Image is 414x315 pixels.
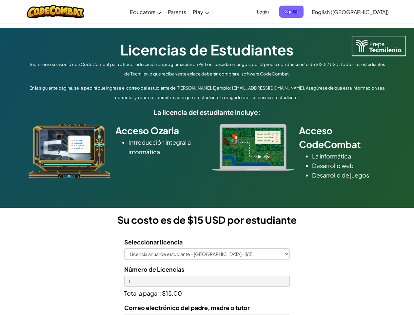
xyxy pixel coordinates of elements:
[124,287,290,298] p: Total a pagar: $15.00
[124,303,250,312] label: Correo electrónico del padre, madre o tutor
[130,9,155,15] span: Educators
[27,39,387,60] h1: Licencias de Estudiantes
[124,237,183,247] label: Seleccionar licencia
[29,124,110,178] img: ozaria_acodus.png
[27,107,387,117] h5: La licencia del estudiante incluye:
[352,36,406,56] img: Tecmilenio logo
[128,137,202,157] li: Introducción integral a informática
[127,3,165,21] a: Educators
[165,3,189,21] a: Parents
[312,170,386,180] li: Desarrollo de juegos
[193,9,203,15] span: Play
[308,3,392,21] a: English ([GEOGRAPHIC_DATA])
[312,151,386,161] li: La informática
[189,3,212,21] a: Play
[299,124,386,151] h2: Acceso CodeCombat
[27,5,84,18] img: CodeCombat logo
[124,264,184,274] label: Número de Licencias
[279,6,304,18] button: Sign Up
[253,6,273,18] button: Login
[312,9,389,15] span: English ([GEOGRAPHIC_DATA])
[115,124,202,137] h2: Acceso Ozaria
[27,60,387,79] p: Tecmilenio se asoció con CodeCombat para ofrecer educación en programación en Python, basada en j...
[312,161,386,170] li: Desarrollo web
[27,83,387,102] p: En la siguiente página, se le pedirá que ingrese el correo del estudiante de [PERSON_NAME]. Ejemp...
[212,124,294,171] img: type_real_code.png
